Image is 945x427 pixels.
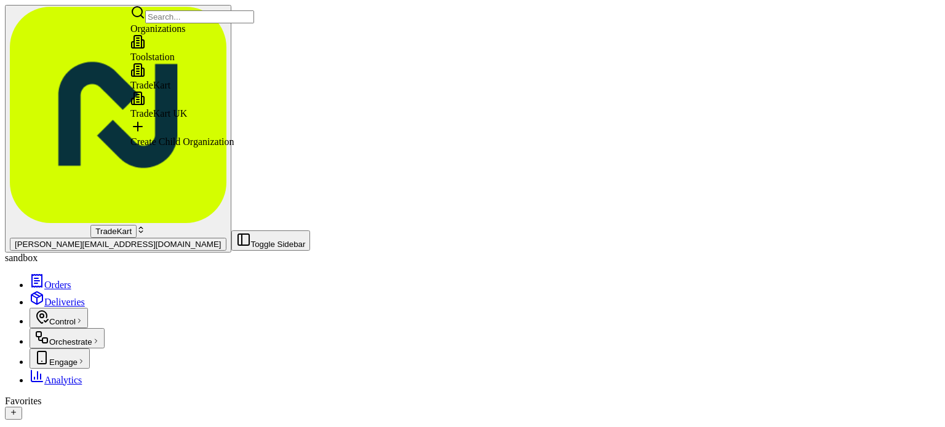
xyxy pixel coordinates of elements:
[42,117,202,130] div: Start new chat
[5,253,940,264] div: sandbox
[5,396,940,407] div: Favorites
[209,121,224,136] button: Start new chat
[116,178,197,190] span: API Documentation
[231,230,311,251] button: Toggle Sidebar
[15,240,221,249] span: [PERSON_NAME][EMAIL_ADDRESS][DOMAIN_NAME]
[30,348,90,369] button: Engage
[42,130,156,139] div: We're available if you need us!
[30,328,105,348] button: Orchestrate
[44,297,85,307] span: Deliveries
[87,208,149,217] a: Powered byPylon
[99,173,202,195] a: 💻API Documentation
[95,227,132,236] span: TradeKart
[130,80,170,90] span: TradeKart
[130,23,254,34] div: Organizations
[12,12,37,37] img: Nash
[122,208,149,217] span: Pylon
[5,5,231,253] button: TradeKart[PERSON_NAME][EMAIL_ADDRESS][DOMAIN_NAME]
[49,337,92,347] span: Orchestrate
[12,117,34,139] img: 1736555255976-a54dd68f-1ca7-489b-9aae-adbdc363a1c4
[104,179,114,189] div: 💻
[145,10,254,23] input: Search...
[7,173,99,195] a: 📗Knowledge Base
[49,358,78,367] span: Engage
[10,238,226,251] button: [PERSON_NAME][EMAIL_ADDRESS][DOMAIN_NAME]
[25,178,94,190] span: Knowledge Base
[32,79,221,92] input: Got a question? Start typing here...
[12,49,224,69] p: Welcome 👋
[30,280,71,290] a: Orders
[130,23,254,147] div: Suggestions
[44,280,71,290] span: Orders
[130,136,254,147] div: Create Child Organization
[90,225,137,238] button: TradeKart
[49,317,76,326] span: Control
[12,179,22,189] div: 📗
[251,240,306,249] span: Toggle Sidebar
[130,108,187,119] span: TradeKart UK
[44,375,82,385] span: Analytics
[30,297,85,307] a: Deliveries
[30,308,88,328] button: Control
[30,375,82,385] a: Analytics
[130,52,175,62] span: Toolstation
